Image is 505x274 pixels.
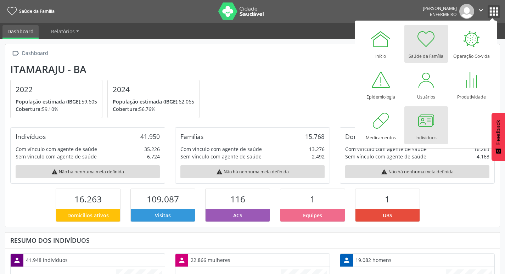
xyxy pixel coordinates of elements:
a: Saúde da Família [404,25,448,63]
div: Domicílios [345,133,375,140]
span: Cobertura: [16,106,42,112]
a: Epidemiologia [359,66,403,104]
div: 41.948 indivíduos [23,254,70,266]
a: Operação Co-vida [450,25,493,63]
a: Início [359,25,403,63]
div: [PERSON_NAME] [423,5,457,11]
div: Com vínculo com agente de saúde [180,145,262,153]
a: Relatórios [46,25,84,38]
i:  [10,48,21,58]
div: 4.163 [477,153,489,160]
i: warning [51,169,58,175]
button:  [474,4,488,19]
p: 56,76% [113,105,194,113]
div: 2.492 [312,153,325,160]
i: warning [216,169,223,175]
a: Indivíduos [404,106,448,144]
div: Sem vínculo com agente de saúde [345,153,426,160]
span: Cobertura: [113,106,139,112]
p: 59,10% [16,105,97,113]
a:  Dashboard [10,48,49,58]
span: 1 [385,193,390,205]
div: Não há nenhuma meta definida [345,165,489,178]
h4: 2024 [113,85,194,94]
div: Famílias [180,133,203,140]
i: person [343,256,350,264]
div: 16.263 [474,145,489,153]
div: 15.768 [305,133,325,140]
span: População estimada (IBGE): [113,98,179,105]
span: Enfermeiro [430,11,457,17]
div: 41.950 [140,133,160,140]
div: 35.226 [144,145,160,153]
span: 16.263 [74,193,102,205]
p: 59.605 [16,98,97,105]
div: 19.082 homens [353,254,394,266]
div: Sem vínculo com agente de saúde [180,153,262,160]
div: Resumo dos indivíduos [10,236,495,244]
a: Dashboard [2,25,39,39]
span: 109.087 [147,193,179,205]
div: Com vínculo com agente de saúde [16,145,97,153]
a: Medicamentos [359,106,403,144]
i: person [13,256,21,264]
div: Não há nenhuma meta definida [180,165,325,178]
div: 13.276 [309,145,325,153]
div: Indivíduos [16,133,46,140]
a: Produtividade [450,66,493,104]
a: Saúde da Família [5,5,55,17]
div: 6.724 [147,153,160,160]
span: Equipes [303,212,322,219]
div: Com vínculo com agente de saúde [345,145,427,153]
div: Dashboard [21,48,49,58]
span: Visitas [155,212,171,219]
span: Relatórios [51,28,75,35]
span: 116 [230,193,245,205]
span: ACS [233,212,242,219]
img: img [459,4,474,19]
button: Feedback - Mostrar pesquisa [492,113,505,161]
a: Usuários [404,66,448,104]
span: Saúde da Família [19,8,55,14]
i: person [178,256,186,264]
i:  [477,6,485,14]
div: 22.866 mulheres [188,254,233,266]
span: Feedback [495,120,501,145]
p: 62.065 [113,98,194,105]
div: Itamaraju - BA [10,63,204,75]
button: apps [488,5,500,18]
span: Domicílios ativos [67,212,109,219]
span: UBS [383,212,392,219]
span: População estimada (IBGE): [16,98,82,105]
i: warning [381,169,387,175]
span: 1 [310,193,315,205]
div: Não há nenhuma meta definida [16,165,160,178]
div: Sem vínculo com agente de saúde [16,153,97,160]
h4: 2022 [16,85,97,94]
